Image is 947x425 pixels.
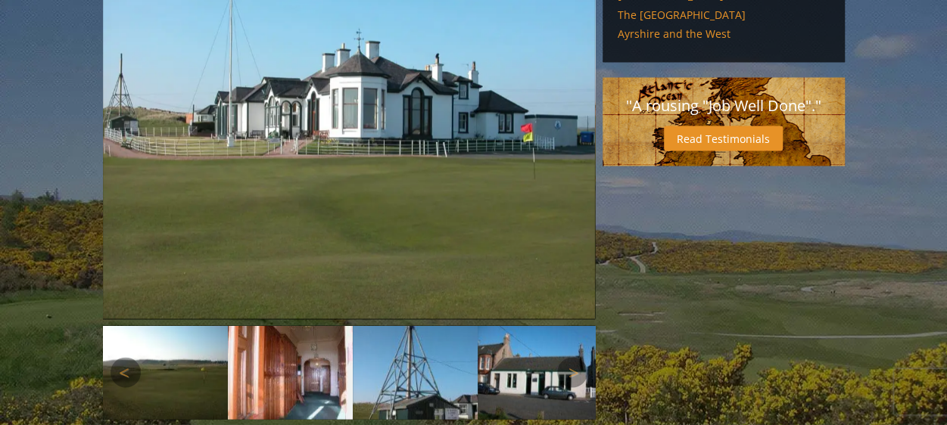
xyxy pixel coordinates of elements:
a: Read Testimonials [664,126,783,150]
a: The [GEOGRAPHIC_DATA] [618,8,830,22]
a: Next [557,357,587,387]
p: "A rousing "Job Well Done"." [618,92,830,119]
a: Ayrshire and the West [618,27,830,41]
a: Previous [111,357,141,387]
